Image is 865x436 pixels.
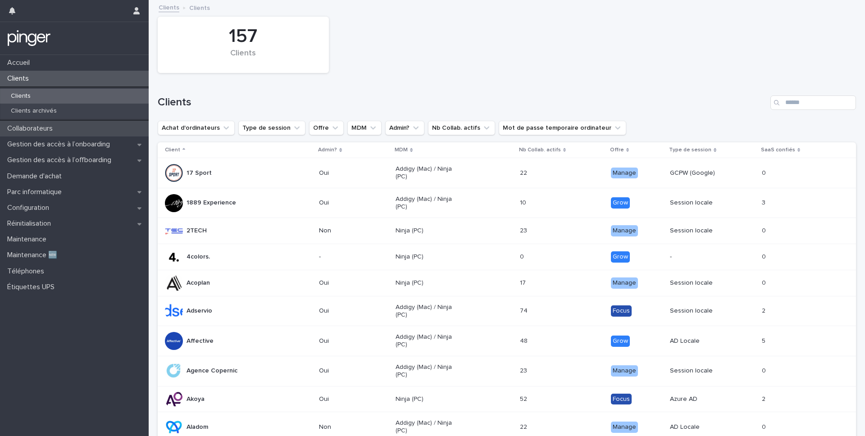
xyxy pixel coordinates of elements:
p: Addigy (Mac) / Ninja (PC) [396,165,460,181]
p: Clients [4,74,36,83]
h1: Clients [158,96,767,109]
button: Admin? [385,121,424,135]
p: Addigy (Mac) / Ninja (PC) [396,333,460,349]
p: Addigy (Mac) / Ninja (PC) [396,363,460,379]
button: Nb Collab. actifs [428,121,495,135]
div: Focus [611,394,632,405]
div: Grow [611,336,630,347]
img: mTgBEunGTSyRkCgitkcU [7,29,51,47]
p: Session locale [670,367,734,375]
div: Focus [611,305,632,317]
p: AD Locale [670,337,734,345]
p: AD Locale [670,423,734,431]
p: Type de session [669,145,711,155]
tr: 2TECHNonNinja (PC)2323 ManageSession locale00 [158,218,856,244]
p: Oui [319,337,383,345]
div: Manage [611,168,638,179]
p: Gestion des accès à l’onboarding [4,140,117,149]
p: 0 [762,422,768,431]
p: MDM [395,145,408,155]
tr: AcoplanOuiNinja (PC)1717 ManageSession locale00 [158,270,856,296]
div: 157 [173,25,314,48]
tr: Agence CopernicOuiAddigy (Mac) / Ninja (PC)2323 ManageSession locale00 [158,356,856,386]
button: Offre [309,121,344,135]
p: Ninja (PC) [396,395,460,403]
p: - [319,253,383,261]
p: 17 [520,277,528,287]
p: 22 [520,168,529,177]
p: Collaborateurs [4,124,60,133]
p: 0 [762,251,768,261]
p: Session locale [670,227,734,235]
p: Ninja (PC) [396,279,460,287]
p: Oui [319,367,383,375]
p: 0 [762,365,768,375]
p: Téléphones [4,267,51,276]
tr: 17 SportOuiAddigy (Mac) / Ninja (PC)2222 ManageGCPW (Google)00 [158,158,856,188]
button: Type de session [238,121,305,135]
button: Achat d'ordinateurs [158,121,235,135]
p: Affective [187,337,214,345]
p: 52 [520,394,529,403]
p: SaaS confiés [761,145,795,155]
tr: AkoyaOuiNinja (PC)5252 FocusAzure AD22 [158,386,856,412]
p: Oui [319,169,383,177]
p: Aladom [187,423,208,431]
p: Offre [610,145,624,155]
p: Session locale [670,279,734,287]
div: Clients [173,49,314,68]
p: Clients [189,2,210,12]
p: Configuration [4,204,56,212]
p: 17 Sport [187,169,212,177]
p: 2 [762,305,767,315]
p: Non [319,227,383,235]
p: Akoya [187,395,205,403]
p: Admin? [318,145,337,155]
button: MDM [347,121,382,135]
p: 1889 Experience [187,199,236,207]
tr: AffectiveOuiAddigy (Mac) / Ninja (PC)4848 GrowAD Locale55 [158,326,856,356]
div: Manage [611,225,638,236]
p: Oui [319,279,383,287]
p: 0 [762,277,768,287]
p: 0 [520,251,526,261]
p: 74 [520,305,529,315]
a: Clients [159,2,179,12]
p: 10 [520,197,528,207]
p: Maintenance 🆕 [4,251,64,259]
p: Clients [4,92,38,100]
p: 3 [762,197,767,207]
p: Agence Copernic [187,367,237,375]
div: Grow [611,251,630,263]
p: Adservio [187,307,212,315]
p: - [670,253,734,261]
button: Mot de passe temporaire ordinateur [499,121,626,135]
input: Search [770,95,856,110]
p: Ninja (PC) [396,253,460,261]
p: 2 [762,394,767,403]
p: Azure AD [670,395,734,403]
p: Oui [319,199,383,207]
div: Grow [611,197,630,209]
p: 4colors. [187,253,210,261]
p: Gestion des accès à l’offboarding [4,156,118,164]
div: Manage [611,365,638,377]
p: 0 [762,168,768,177]
p: 48 [520,336,529,345]
p: 0 [762,225,768,235]
p: Parc informatique [4,188,69,196]
tr: 1889 ExperienceOuiAddigy (Mac) / Ninja (PC)1010 GrowSession locale33 [158,188,856,218]
p: Non [319,423,383,431]
p: 23 [520,365,529,375]
tr: AdservioOuiAddigy (Mac) / Ninja (PC)7474 FocusSession locale22 [158,296,856,326]
p: Addigy (Mac) / Ninja (PC) [396,419,460,435]
p: Client [165,145,180,155]
p: Maintenance [4,235,54,244]
p: Clients archivés [4,107,64,115]
p: Réinitialisation [4,219,58,228]
p: Ninja (PC) [396,227,460,235]
div: Manage [611,422,638,433]
p: Nb Collab. actifs [519,145,561,155]
p: Oui [319,307,383,315]
p: Oui [319,395,383,403]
